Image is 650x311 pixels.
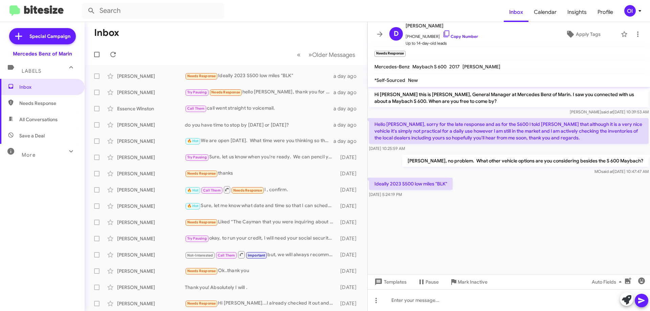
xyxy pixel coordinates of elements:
div: [DATE] [337,251,362,258]
div: hello [PERSON_NAME], thank you for following up. [PERSON_NAME] got in touch with me, didnt discus... [185,88,333,96]
div: [PERSON_NAME] [117,154,185,161]
a: Calendar [528,2,562,22]
span: Maybach S 600 [412,64,447,70]
div: [PERSON_NAME] [117,235,185,242]
div: Ok..thank you [185,267,337,275]
button: Templates [368,276,412,288]
span: [DATE] 10:25:59 AM [369,146,405,151]
span: 🔥 Hot [187,188,199,193]
div: [PERSON_NAME] [117,73,185,80]
div: [PERSON_NAME] [117,186,185,193]
div: do you have time to stop by [DATE] or [DATE]? [185,121,333,128]
span: said at [601,109,613,114]
span: [PERSON_NAME] [462,64,500,70]
div: [PERSON_NAME] [117,219,185,226]
h1: Inbox [94,27,119,38]
span: Not-Interested [187,253,213,258]
div: We are open [DATE]. What time were you thinking so that I can schedule an appointment for you. [185,137,333,145]
div: thanks [185,170,337,177]
span: Needs Response [187,74,216,78]
span: All Conversations [19,116,58,123]
span: Needs Response [187,301,216,306]
div: [DATE] [337,268,362,274]
span: Important [248,253,265,258]
div: [DATE] [337,219,362,226]
span: Needs Response [187,220,216,224]
input: Search [82,3,224,19]
div: [DATE] [337,300,362,307]
div: a day ago [333,121,362,128]
div: [PERSON_NAME] [117,268,185,274]
p: [PERSON_NAME], no problem. What other vehicle options are you considering besides the S 600 Maybach? [402,155,649,167]
div: [DATE] [337,203,362,209]
div: okay, to run your credit, I will need your social security number, date of birth and full name. I... [185,235,337,242]
span: Needs Response [233,188,262,193]
p: Ideally 2023 S500 low miles "BLK" [369,178,453,190]
div: [PERSON_NAME] [117,251,185,258]
span: New [408,77,418,83]
div: [PERSON_NAME] [117,138,185,145]
span: Older Messages [312,51,355,59]
span: « [297,50,301,59]
span: Needs Response [187,171,216,176]
div: Mercedes Benz of Marin [13,50,72,57]
button: Previous [293,48,305,62]
a: Copy Number [442,34,478,39]
span: Call Them [187,106,205,111]
span: More [22,152,36,158]
div: [DATE] [337,186,362,193]
span: [DATE] 5:24:19 PM [369,192,402,197]
a: Special Campaign [9,28,76,44]
div: Sure, let me know what date and time so that I can schedule you for an appointment. That way, som... [185,202,337,210]
p: Hello [PERSON_NAME], sorry for the late response and as for the S600 l told [PERSON_NAME] that al... [369,118,649,144]
a: Inbox [504,2,528,22]
button: Pause [412,276,444,288]
span: Save a Deal [19,132,45,139]
nav: Page navigation example [293,48,359,62]
span: » [308,50,312,59]
span: Mark Inactive [458,276,487,288]
div: call went straight to voicemail. [185,105,333,112]
span: [PERSON_NAME] [DATE] 10:39:53 AM [570,109,649,114]
div: [PERSON_NAME] [117,121,185,128]
div: Liked “The Cayman that you were inquiring about has sold, unfortunately. check out our inventory ... [185,218,337,226]
div: [DATE] [337,154,362,161]
span: 🔥 Hot [187,139,199,143]
button: OI [619,5,643,17]
span: [PERSON_NAME] [406,22,478,30]
div: [PERSON_NAME] [117,89,185,96]
div: a day ago [333,73,362,80]
span: Try Pausing [187,155,207,159]
small: Needs Response [374,51,406,57]
span: Auto Fields [592,276,624,288]
div: [PERSON_NAME] [117,203,185,209]
span: Needs Response [187,269,216,273]
span: Up to 14-day-old leads [406,40,478,47]
div: [DATE] [337,170,362,177]
div: Thank you! Absolutely I will . [185,284,337,291]
div: [DATE] [337,235,362,242]
span: Labels [22,68,41,74]
a: Profile [592,2,619,22]
div: but, we will always recommend you doing it at [GEOGRAPHIC_DATA] [185,250,337,259]
span: Apply Tags [576,28,601,40]
span: said at [601,169,613,174]
div: OI [624,5,636,17]
span: D [394,28,399,39]
button: Apply Tags [548,28,617,40]
span: [PHONE_NUMBER] [406,30,478,40]
span: MO [DATE] 10:47:47 AM [594,169,649,174]
div: [PERSON_NAME] [117,284,185,291]
div: a day ago [333,138,362,145]
div: a day ago [333,89,362,96]
div: Hi [PERSON_NAME]...I already checked it out and I'm only interested in an S or GTS, thanks. [185,299,337,307]
div: [PERSON_NAME] [117,170,185,177]
div: a day ago [333,105,362,112]
p: Hi [PERSON_NAME] this is [PERSON_NAME], General Manager at Mercedes Benz of Marin. I saw you conn... [369,88,649,107]
span: Mercedes-Benz [374,64,410,70]
span: Inbox [19,84,77,90]
button: Auto Fields [586,276,630,288]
